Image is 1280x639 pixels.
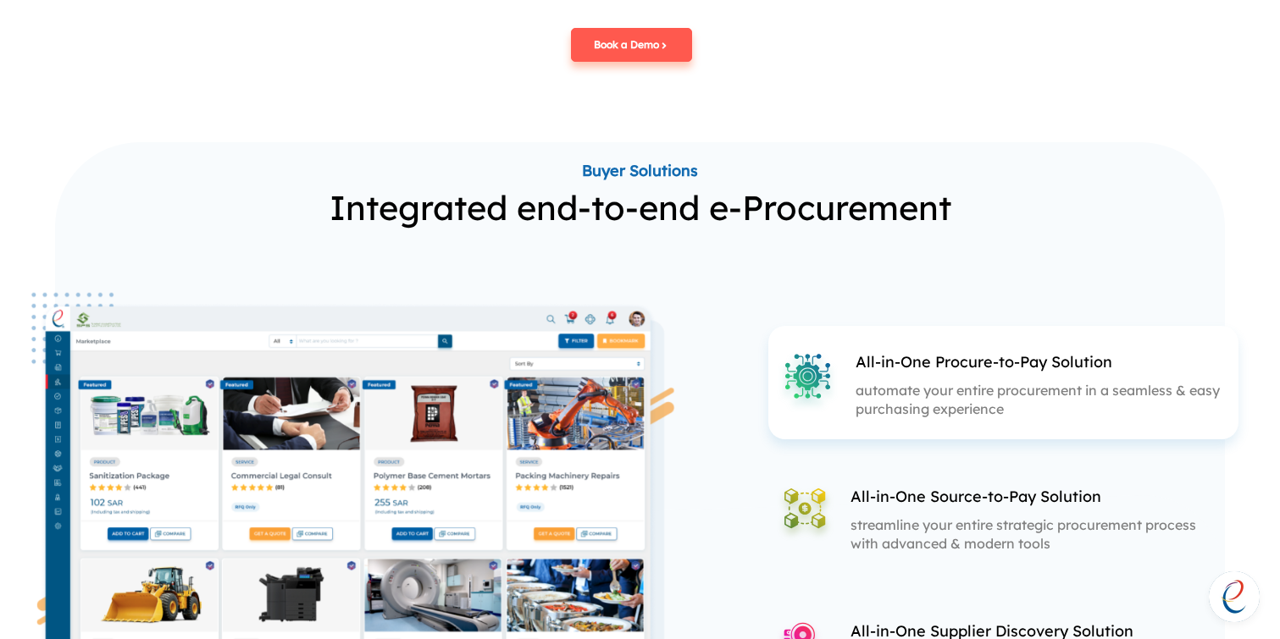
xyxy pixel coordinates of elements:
[571,28,692,62] button: Book a Demo
[1209,571,1260,622] a: Open chat
[851,486,1200,507] p: All-in-One Source-to-Pay Solution
[856,381,1230,418] p: automate your entire procurement in a seamless & easy purchasing experience
[851,515,1200,553] p: streamline your entire strategic procurement process with advanced & modern tools
[330,182,951,233] p: Integrated end-to-end e-Procurement
[330,159,951,182] a: Buyer Solutions
[856,351,1230,372] p: All-in-One Procure-to-Pay Solution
